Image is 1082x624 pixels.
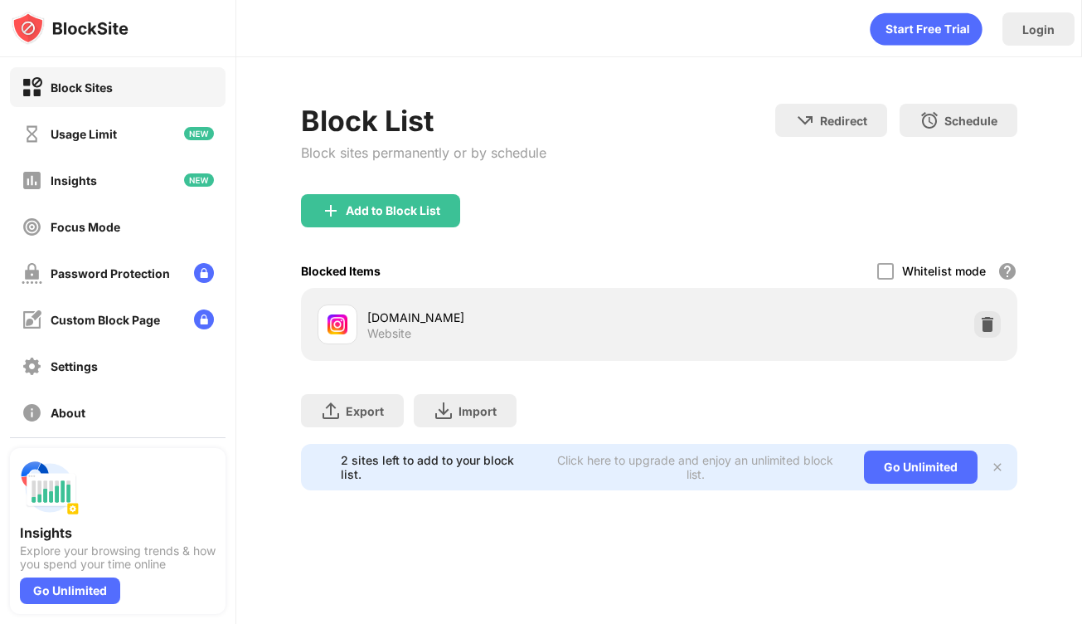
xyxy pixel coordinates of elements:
div: Login [1022,22,1055,37]
div: Block Sites [51,80,113,95]
div: animation [870,12,983,46]
div: Go Unlimited [20,578,120,604]
div: Insights [51,173,97,188]
img: new-icon.svg [184,173,214,187]
img: x-button.svg [991,461,1004,474]
div: Block List [301,104,546,138]
img: block-on.svg [22,77,42,98]
img: new-icon.svg [184,127,214,140]
img: insights-off.svg [22,170,42,191]
img: lock-menu.svg [194,310,214,329]
div: Export [346,404,384,418]
div: Custom Block Page [51,313,160,327]
img: logo-blocksite.svg [12,12,129,45]
img: about-off.svg [22,402,42,423]
div: Block sites permanently or by schedule [301,144,546,161]
div: Insights [20,524,216,541]
img: settings-off.svg [22,356,42,377]
img: lock-menu.svg [194,263,214,283]
div: Usage Limit [51,127,117,141]
div: 2 sites left to add to your block list. [341,453,537,481]
img: customize-block-page-off.svg [22,310,42,330]
div: Focus Mode [51,220,120,234]
div: Explore your browsing trends & how you spend your time online [20,544,216,571]
div: Click here to upgrade and enjoy an unlimited block list. [547,453,843,481]
div: Settings [51,359,98,373]
img: favicons [328,314,347,334]
div: About [51,406,85,420]
div: Go Unlimited [864,451,978,484]
img: password-protection-off.svg [22,263,42,284]
div: [DOMAIN_NAME] [367,309,659,326]
div: Schedule [944,114,997,128]
div: Redirect [820,114,867,128]
div: Whitelist mode [902,264,986,278]
img: time-usage-off.svg [22,124,42,144]
div: Add to Block List [346,204,440,217]
div: Password Protection [51,266,170,280]
div: Blocked Items [301,264,381,278]
img: focus-off.svg [22,217,42,237]
div: Website [367,326,411,341]
div: Import [459,404,497,418]
img: push-insights.svg [20,458,80,518]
